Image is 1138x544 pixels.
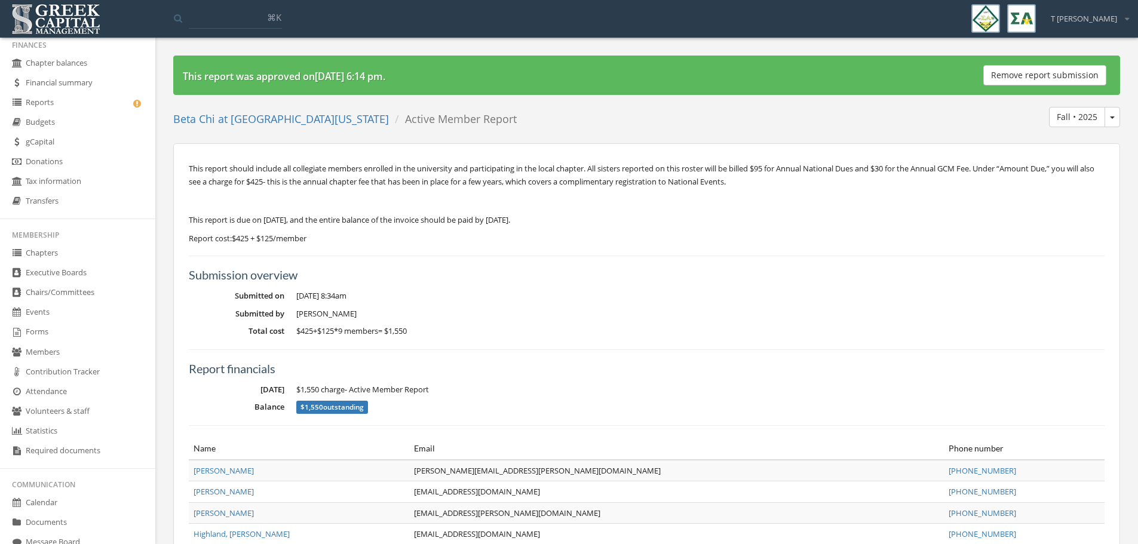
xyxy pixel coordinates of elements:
[414,508,600,518] a: [EMAIL_ADDRESS][PERSON_NAME][DOMAIN_NAME]
[189,162,1105,188] p: This report should include all collegiate members enrolled in the university and participating in...
[296,308,357,319] span: [PERSON_NAME]
[183,70,385,83] strong: This report was approved on [DATE] 6:14 pm .
[944,438,1105,460] th: Phone number
[189,401,284,413] dt: Balance
[189,325,284,337] dt: Total cost
[949,486,1016,497] a: [PHONE_NUMBER]
[194,528,290,539] a: Highland, [PERSON_NAME]
[189,362,1105,375] h5: Report financials
[384,325,407,336] span: $1,550
[338,325,378,336] span: 9 members
[300,402,323,411] span: $1,550
[409,438,944,460] th: Email
[173,112,389,126] a: Beta Chi at [GEOGRAPHIC_DATA][US_STATE]
[189,438,409,460] th: Name
[389,112,517,127] li: Active Member Report
[296,401,368,414] span: outstanding
[317,325,334,336] span: $125
[194,486,254,497] a: [PERSON_NAME]
[189,290,284,302] dt: Submitted on
[267,11,281,23] span: ⌘K
[414,486,540,497] a: [EMAIL_ADDRESS][DOMAIN_NAME]
[414,465,661,476] a: [PERSON_NAME][EMAIL_ADDRESS][PERSON_NAME][DOMAIN_NAME]
[189,213,1105,226] p: This report is due on [DATE], and the entire balance of the invoice should be paid by [DATE].
[1043,4,1129,24] div: T [PERSON_NAME]
[189,308,284,319] dt: Submitted by
[260,384,284,395] span: [DATE]
[1049,107,1105,127] button: Fall • 2025
[949,465,1016,476] a: [PHONE_NUMBER]
[414,528,540,539] a: [EMAIL_ADDRESS][DOMAIN_NAME]
[983,65,1106,85] button: Remove report submission
[194,465,254,476] a: [PERSON_NAME]
[378,325,382,336] span: =
[296,384,429,395] span: charge - Active Member Report
[296,325,313,336] span: $425
[296,290,346,301] span: [DATE] 8:34am
[1051,13,1117,24] span: T [PERSON_NAME]
[296,325,407,336] span: +
[949,508,1016,518] a: [PHONE_NUMBER]
[194,508,254,518] a: [PERSON_NAME]
[189,268,1105,281] h5: Submission overview
[189,233,306,244] span: Report cost: $425 + $125/member
[296,384,319,395] span: $1,550
[1105,107,1120,127] button: Fall • 2025
[949,528,1016,539] a: [PHONE_NUMBER]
